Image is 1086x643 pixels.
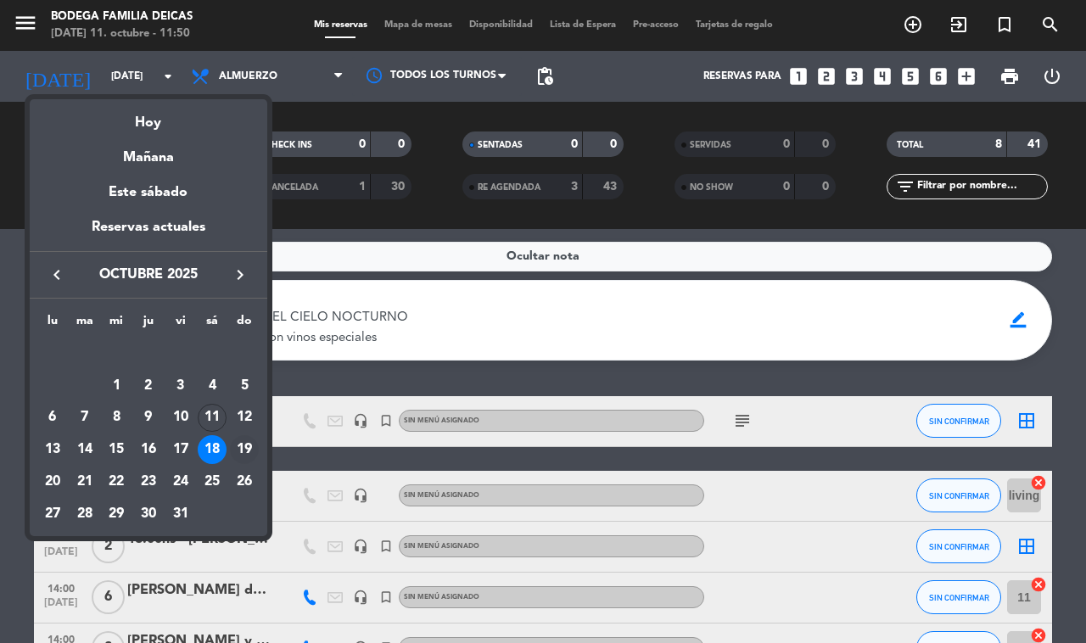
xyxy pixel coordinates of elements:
[166,435,195,464] div: 17
[100,311,132,338] th: miércoles
[134,404,163,433] div: 9
[100,466,132,498] td: 22 de octubre de 2025
[100,402,132,434] td: 8 de octubre de 2025
[132,311,165,338] th: jueves
[70,404,99,433] div: 7
[197,402,229,434] td: 11 de octubre de 2025
[36,433,69,466] td: 13 de octubre de 2025
[47,265,67,285] i: keyboard_arrow_left
[30,134,267,169] div: Mañana
[165,402,197,434] td: 10 de octubre de 2025
[30,169,267,216] div: Este sábado
[132,402,165,434] td: 9 de octubre de 2025
[165,370,197,402] td: 3 de octubre de 2025
[102,467,131,496] div: 22
[132,370,165,402] td: 2 de octubre de 2025
[197,311,229,338] th: sábado
[166,404,195,433] div: 10
[197,370,229,402] td: 4 de octubre de 2025
[30,216,267,251] div: Reservas actuales
[134,435,163,464] div: 16
[230,435,259,464] div: 19
[132,498,165,530] td: 30 de octubre de 2025
[100,433,132,466] td: 15 de octubre de 2025
[36,498,69,530] td: 27 de octubre de 2025
[38,500,67,528] div: 27
[165,466,197,498] td: 24 de octubre de 2025
[166,467,195,496] div: 24
[228,370,260,402] td: 5 de octubre de 2025
[36,466,69,498] td: 20 de octubre de 2025
[102,500,131,528] div: 29
[197,466,229,498] td: 25 de octubre de 2025
[38,467,67,496] div: 20
[198,467,227,496] div: 25
[134,500,163,528] div: 30
[228,402,260,434] td: 12 de octubre de 2025
[225,264,255,286] button: keyboard_arrow_right
[70,500,99,528] div: 28
[69,402,101,434] td: 7 de octubre de 2025
[165,433,197,466] td: 17 de octubre de 2025
[100,370,132,402] td: 1 de octubre de 2025
[102,404,131,433] div: 8
[38,435,67,464] div: 13
[36,402,69,434] td: 6 de octubre de 2025
[100,498,132,530] td: 29 de octubre de 2025
[42,264,72,286] button: keyboard_arrow_left
[36,338,260,370] td: OCT.
[69,433,101,466] td: 14 de octubre de 2025
[69,498,101,530] td: 28 de octubre de 2025
[69,311,101,338] th: martes
[166,372,195,400] div: 3
[165,498,197,530] td: 31 de octubre de 2025
[132,466,165,498] td: 23 de octubre de 2025
[72,264,225,286] span: octubre 2025
[70,467,99,496] div: 21
[30,99,267,134] div: Hoy
[134,467,163,496] div: 23
[230,265,250,285] i: keyboard_arrow_right
[198,372,227,400] div: 4
[230,372,259,400] div: 5
[228,433,260,466] td: 19 de octubre de 2025
[102,435,131,464] div: 15
[230,467,259,496] div: 26
[228,311,260,338] th: domingo
[69,466,101,498] td: 21 de octubre de 2025
[166,500,195,528] div: 31
[230,404,259,433] div: 12
[134,372,163,400] div: 2
[102,372,131,400] div: 1
[165,311,197,338] th: viernes
[197,433,229,466] td: 18 de octubre de 2025
[198,435,227,464] div: 18
[132,433,165,466] td: 16 de octubre de 2025
[70,435,99,464] div: 14
[198,404,227,433] div: 11
[36,311,69,338] th: lunes
[228,466,260,498] td: 26 de octubre de 2025
[38,404,67,433] div: 6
